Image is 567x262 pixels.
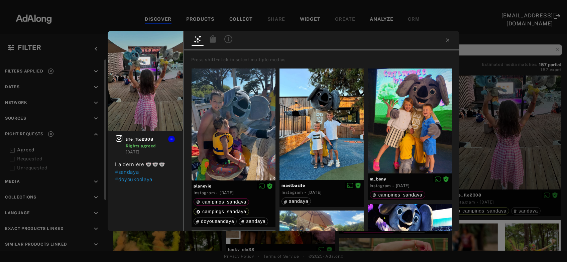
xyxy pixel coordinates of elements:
span: · [216,190,218,196]
span: sandaya [289,199,308,204]
span: · [392,183,394,189]
div: doyousandaya [196,219,234,224]
span: La dernière 🐨🐨🐨 [115,161,165,167]
span: Rights agreed [267,183,273,188]
div: Widget de chat [534,230,567,262]
span: Rights agreed [355,183,361,187]
span: sandaya [246,219,265,224]
img: 538229660_18373729018177817_213030547632803873_n.jpg [108,31,183,131]
time: 2025-07-20T10:13:56.000Z [308,190,322,195]
div: sandaya [284,199,308,204]
time: 2025-08-22T18:36:02.000Z [126,150,140,154]
time: 2025-07-16T22:32:49.000Z [220,190,234,195]
span: Rights agreed [126,144,156,148]
span: campings_sandaya [202,199,246,205]
div: Press shift+click to select multiple medias [191,56,457,63]
button: Disable diffusion on this media [257,182,267,189]
div: campings_sandaya [196,200,246,204]
button: Disable diffusion on this media [345,182,355,189]
span: Rights agreed [443,176,449,181]
div: campings_sandaya [372,192,423,197]
span: #sandaya [115,169,139,175]
span: campings_sandaya [202,209,246,214]
div: campings_sandaya [196,209,246,214]
button: Disable diffusion on this media [433,175,443,182]
span: life_flo2308 [126,136,176,142]
iframe: Chat Widget [534,230,567,262]
div: Instagram [194,190,215,196]
span: planevie [194,183,273,189]
div: Instagram [281,189,303,195]
div: sandaya [241,219,265,224]
div: Instagram [370,183,391,189]
span: doyousandaya [201,219,234,224]
span: · [305,190,306,195]
time: 2025-06-06T17:44:08.000Z [396,183,410,188]
span: #doyoukoolaya [115,176,152,182]
span: campings_sandaya [378,192,423,198]
span: m_bony [370,176,450,182]
span: maelbasile [281,182,361,188]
